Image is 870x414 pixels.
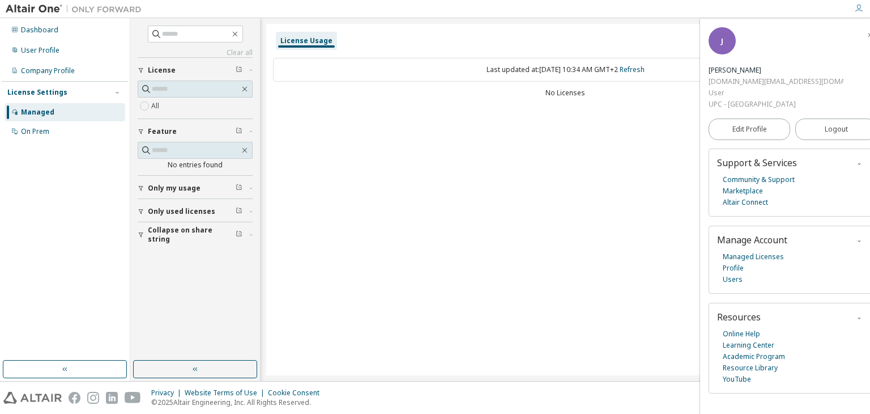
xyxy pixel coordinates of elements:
img: instagram.svg [87,392,99,404]
div: Jordi Camp [709,65,843,76]
div: Last updated at: [DATE] 10:34 AM GMT+2 [273,58,858,82]
span: J [721,36,723,46]
button: Collapse on share string [138,222,253,247]
img: youtube.svg [125,392,141,404]
button: Feature [138,119,253,144]
div: Company Profile [21,66,75,75]
div: User [709,87,843,99]
a: Academic Program [723,351,785,362]
a: Learning Center [723,340,774,351]
span: Support & Services [717,157,797,169]
div: Website Terms of Use [185,388,268,398]
img: facebook.svg [69,392,80,404]
span: Logout [825,124,848,135]
span: Only used licenses [148,207,215,216]
a: Marketplace [723,185,763,197]
span: Clear filter [236,184,242,193]
div: UPC - [GEOGRAPHIC_DATA] [709,99,843,110]
span: Manage Account [717,234,787,246]
button: License [138,58,253,83]
a: Online Help [723,328,760,340]
span: Clear filter [236,66,242,75]
div: Dashboard [21,26,58,35]
img: linkedin.svg [106,392,118,404]
div: License Usage [280,36,332,45]
img: altair_logo.svg [3,392,62,404]
div: No entries found [138,160,253,170]
img: Altair One [6,3,147,15]
a: Managed Licenses [723,251,784,263]
div: Cookie Consent [268,388,326,398]
a: Community & Support [723,174,795,185]
div: On Prem [21,127,49,136]
div: Privacy [151,388,185,398]
a: Refresh [620,65,645,74]
a: Clear all [138,48,253,57]
div: User Profile [21,46,59,55]
div: License Settings [7,88,67,97]
span: Clear filter [236,207,242,216]
button: Only my usage [138,176,253,201]
span: License [148,66,176,75]
span: Only my usage [148,184,201,193]
button: Only used licenses [138,199,253,224]
span: Feature [148,127,177,136]
div: [DOMAIN_NAME][EMAIL_ADDRESS][DOMAIN_NAME] [709,76,843,87]
label: All [151,99,161,113]
span: Edit Profile [732,125,767,134]
a: Profile [723,263,744,274]
div: Managed [21,108,54,117]
span: Collapse on share string [148,226,236,244]
a: Edit Profile [709,119,790,140]
p: © 2025 Altair Engineering, Inc. All Rights Reserved. [151,398,326,407]
a: Users [723,274,743,285]
a: Altair Connect [723,197,768,208]
div: No Licenses [273,88,858,98]
a: YouTube [723,374,751,385]
a: Resource Library [723,362,778,374]
span: Clear filter [236,127,242,136]
span: Resources [717,311,761,323]
span: Clear filter [236,230,242,239]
